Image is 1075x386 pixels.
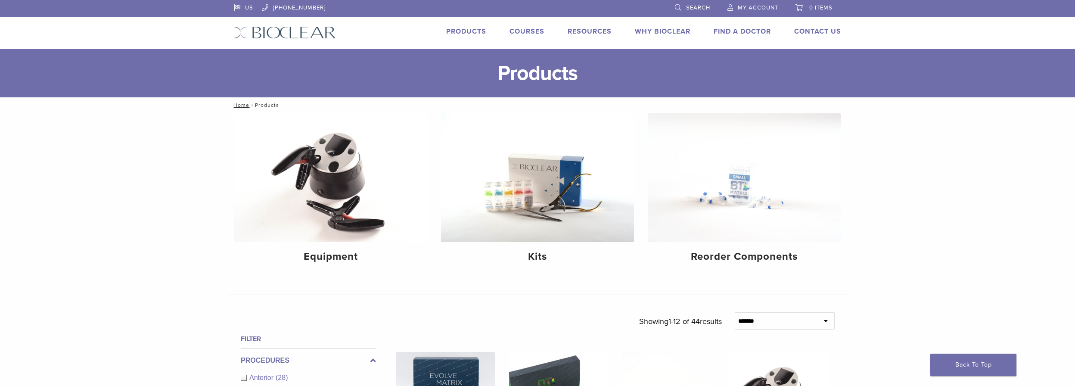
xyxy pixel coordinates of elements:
[668,317,700,326] span: 1-12 of 44
[448,249,627,265] h4: Kits
[639,312,722,330] p: Showing results
[249,374,276,381] span: Anterior
[794,27,841,36] a: Contact Us
[441,113,634,242] img: Kits
[568,27,612,36] a: Resources
[648,113,841,242] img: Reorder Components
[714,27,771,36] a: Find A Doctor
[809,4,833,11] span: 0 items
[234,113,427,242] img: Equipment
[648,113,841,270] a: Reorder Components
[249,103,255,107] span: /
[686,4,710,11] span: Search
[446,27,486,36] a: Products
[241,249,420,265] h4: Equipment
[441,113,634,270] a: Kits
[241,334,376,344] h4: Filter
[635,27,690,36] a: Why Bioclear
[930,354,1016,376] a: Back To Top
[276,374,288,381] span: (28)
[227,97,848,113] nav: Products
[241,355,376,366] label: Procedures
[234,113,427,270] a: Equipment
[655,249,834,265] h4: Reorder Components
[510,27,544,36] a: Courses
[738,4,778,11] span: My Account
[234,26,336,39] img: Bioclear
[231,102,249,108] a: Home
